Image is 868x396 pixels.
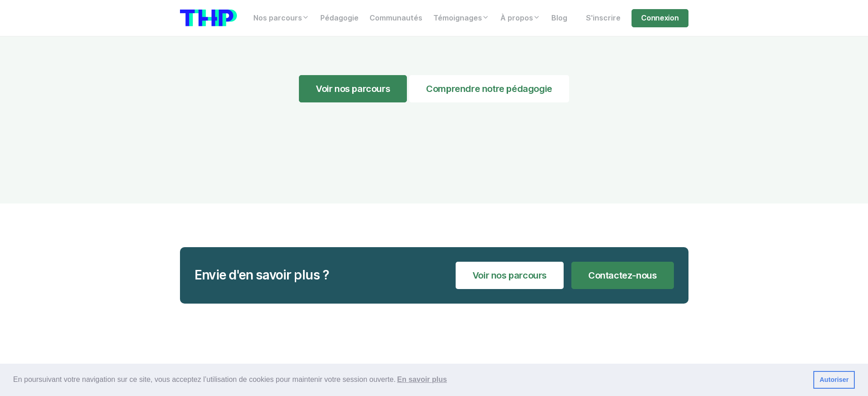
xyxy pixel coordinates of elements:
a: Communautés [364,9,428,27]
img: logo [180,10,237,26]
a: Nos parcours [248,9,315,27]
div: Envie d'en savoir plus ? [195,268,329,283]
a: Comprendre notre pédagogie [409,75,569,102]
a: learn more about cookies [395,373,448,386]
a: Voir nos parcours [299,75,407,102]
a: Pédagogie [315,9,364,27]
a: À propos [495,9,546,27]
a: Voir nos parcours [456,262,564,289]
a: Témoignages [428,9,495,27]
a: Connexion [632,9,688,27]
a: Contactez-nous [571,262,673,289]
span: En poursuivant votre navigation sur ce site, vous acceptez l’utilisation de cookies pour mainteni... [13,373,806,386]
a: S'inscrire [580,9,626,27]
a: Blog [546,9,573,27]
a: dismiss cookie message [813,371,855,389]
